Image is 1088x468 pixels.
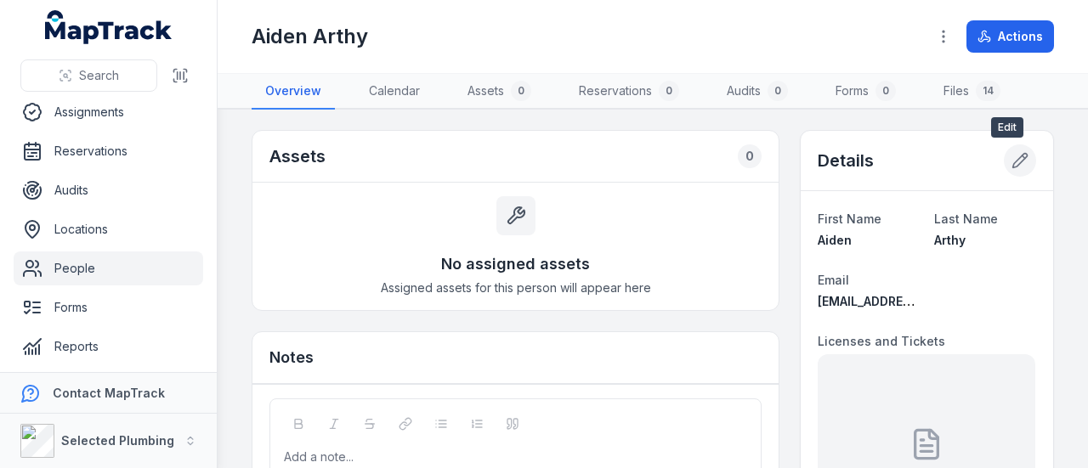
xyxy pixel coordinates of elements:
[269,346,314,369] h3: Notes
[818,149,874,172] h2: Details
[79,67,119,84] span: Search
[713,74,802,110] a: Audits0
[14,290,203,324] a: Forms
[818,294,1023,308] span: [EMAIL_ADDRESS][DOMAIN_NAME]
[818,273,849,287] span: Email
[45,10,173,44] a: MapTrack
[441,252,590,276] h3: No assigned assets
[966,20,1054,53] button: Actions
[930,74,1014,110] a: Files14
[14,95,203,129] a: Assignments
[454,74,545,110] a: Assets0
[252,23,368,50] h1: Aiden Arthy
[61,433,174,448] strong: Selected Plumbing
[252,74,335,110] a: Overview
[659,81,679,101] div: 0
[20,59,157,92] button: Search
[511,81,531,101] div: 0
[14,173,203,207] a: Audits
[976,81,1000,101] div: 14
[991,117,1023,138] span: Edit
[14,134,203,168] a: Reservations
[818,233,852,247] span: Aiden
[269,144,326,168] h2: Assets
[355,74,433,110] a: Calendar
[565,74,693,110] a: Reservations0
[14,369,203,403] a: Alerts
[818,211,881,226] span: First Name
[14,212,203,246] a: Locations
[934,233,966,247] span: Arthy
[934,211,998,226] span: Last Name
[738,144,762,168] div: 0
[53,386,165,400] strong: Contact MapTrack
[14,251,203,285] a: People
[822,74,909,110] a: Forms0
[381,279,651,296] span: Assigned assets for this person will appear here
[768,81,788,101] div: 0
[14,330,203,364] a: Reports
[875,81,896,101] div: 0
[818,334,945,348] span: Licenses and Tickets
